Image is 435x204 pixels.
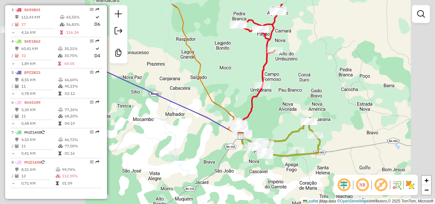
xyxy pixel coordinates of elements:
em: Rota exportada [96,8,99,11]
em: Rota exportada [96,100,99,104]
a: Exibir filtros [415,8,427,20]
em: Opções [90,130,94,134]
td: / [11,143,15,149]
span: EPZ2B23 [24,70,40,75]
td: 65,55% [66,14,94,20]
i: % de utilização da cubagem [60,23,65,26]
em: Opções [90,8,94,11]
em: Opções [90,70,94,74]
span: 5 - [11,70,40,75]
td: 27 [21,20,60,28]
td: 56,83% [66,20,94,28]
i: Veículo já utilizado nesta sessão [41,160,45,164]
i: Rota otimizada [96,47,99,51]
span: 6 - [11,100,40,105]
i: % de utilização da cubagem [58,114,63,118]
i: % de utilização da cubagem [56,174,61,178]
i: Total de Atividades [15,174,19,178]
span: 8 - [11,160,45,165]
td: 77,26% [64,107,99,113]
i: % de utilização da cubagem [58,54,63,58]
td: / [11,113,15,119]
td: 0,71 KM [21,180,55,186]
td: / [11,173,15,179]
span: Exibir rótulo [373,177,389,193]
i: Tempo total em rota [58,92,61,95]
span: MUZ1A08 [24,130,41,135]
td: 02:12 [64,90,99,97]
img: Fluxo de ruas [392,180,402,190]
td: = [11,120,15,127]
td: 4,52 KM [21,137,58,143]
i: Total de Atividades [15,54,19,58]
td: 30,75% [64,52,94,60]
i: Rota otimizada [96,15,99,19]
td: = [11,90,15,97]
img: Exibir/Ocultar setores [405,180,415,190]
span: | [319,199,320,203]
td: 0,41 KM [21,150,58,157]
span: − [424,186,429,194]
span: Ocultar NR [355,177,370,193]
a: Nova sessão e pesquisa [112,8,125,22]
a: Leaflet [303,199,318,203]
em: Rota exportada [96,130,99,134]
i: Tempo total em rota [58,62,61,66]
p: D4 [94,52,100,60]
td: 60,41 KM [21,46,58,52]
em: Opções [90,100,94,104]
i: Veículo já utilizado nesta sessão [41,130,45,134]
i: % de utilização do peso [58,78,63,82]
td: / [11,52,15,60]
i: % de utilização do peso [58,138,63,142]
i: Total de Atividades [15,114,19,118]
p: D6 [94,21,100,28]
a: Zoom in [422,176,431,185]
td: 66,60% [64,77,99,83]
td: = [11,29,15,36]
td: 12 [21,173,55,179]
i: Tempo total em rota [56,181,59,185]
em: Opções [90,39,94,43]
td: 112,43 KM [21,14,60,20]
td: 35,21% [64,46,94,52]
span: SKA5J89 [24,100,40,105]
td: 11 [21,113,58,119]
td: 8,51 KM [21,166,55,173]
i: Distância Total [15,15,19,19]
em: Rota exportada [96,70,99,74]
i: Total de Atividades [15,84,19,88]
a: OpenStreetMap [340,199,367,203]
span: 3 - [11,7,40,12]
i: Tempo total em rota [58,122,61,125]
a: Zoom out [422,185,431,195]
i: % de utilização do peso [56,168,61,172]
i: % de utilização da cubagem [58,84,63,88]
td: = [11,180,15,186]
td: 68,20% [64,113,99,119]
td: 116:24 [66,29,94,36]
td: 99,74% [62,166,99,173]
td: 64:05 [64,60,94,67]
span: 4 - [11,39,40,44]
td: 45,23% [64,83,99,89]
td: 112,95% [62,173,99,179]
td: / [11,20,15,28]
i: Tempo total em rota [60,31,63,34]
i: Distância Total [15,138,19,142]
td: 5,30 KM [21,107,58,113]
i: Distância Total [15,168,19,172]
td: 66,72% [64,137,99,143]
td: 11 [21,143,58,149]
i: Total de Atividades [15,23,19,26]
i: % de utilização do peso [58,108,63,112]
span: SKE1B62 [24,39,40,44]
div: Map data © contributors,© 2025 TomTom, Microsoft [301,199,435,204]
em: Rota exportada [96,160,99,164]
td: 77,00% [64,143,99,149]
a: Exportar sessão [112,25,125,39]
i: Total de Atividades [15,144,19,148]
span: Ocultar deslocamento [336,177,352,193]
td: 32 [21,52,58,60]
i: Tempo total em rota [58,151,61,155]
